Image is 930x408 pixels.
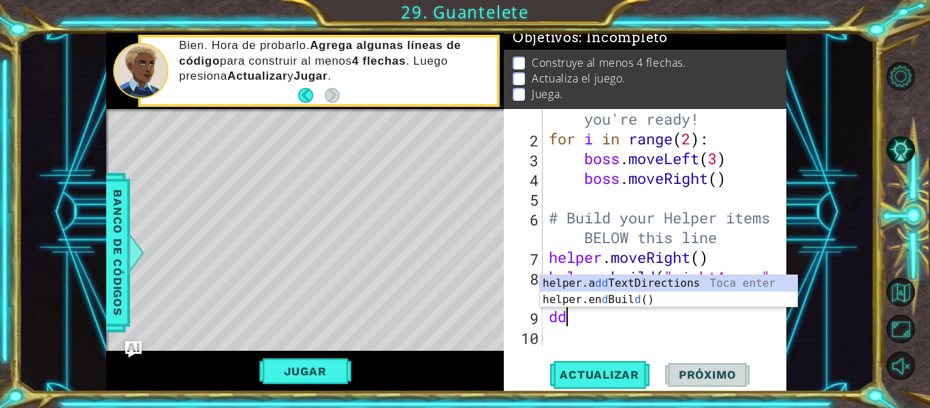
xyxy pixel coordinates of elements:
[513,29,668,46] span: Objetivos
[886,136,915,164] button: Pista IA
[507,170,543,190] div: 4
[665,368,750,381] span: Próximo
[507,328,543,348] div: 10
[507,269,543,309] div: 8
[532,71,625,86] p: Actualiza el juego.
[125,341,142,358] button: Ask AI
[546,368,653,381] span: Actualizar
[665,361,750,389] button: Próximo
[507,151,543,170] div: 3
[507,190,543,210] div: 5
[579,29,667,46] span: : Incompleto
[227,69,287,82] strong: Actualizar
[507,309,543,328] div: 9
[886,351,915,380] button: Sonido encendido
[294,69,328,82] strong: Jugar
[532,55,686,70] p: Construye al menos 4 flechas.
[352,54,406,67] strong: 4 flechas
[325,88,340,103] button: Next
[507,210,543,249] div: 6
[886,62,915,91] button: Opciones de nivel
[507,249,543,269] div: 7
[179,39,461,67] strong: Agrega algunas líneas de código
[107,183,129,324] span: Banco de códigos
[179,38,487,83] p: Bien. Hora de probarlo. para construir al menos . Luego presiona y .
[259,358,351,384] button: Jugar
[886,278,915,307] button: Volver al mapa
[886,315,915,343] button: Maximizar navegador
[507,131,543,151] div: 2
[298,88,325,103] button: Back
[532,87,562,101] p: Juega.
[888,274,930,311] a: Volver al mapa
[546,361,653,389] button: Actualizar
